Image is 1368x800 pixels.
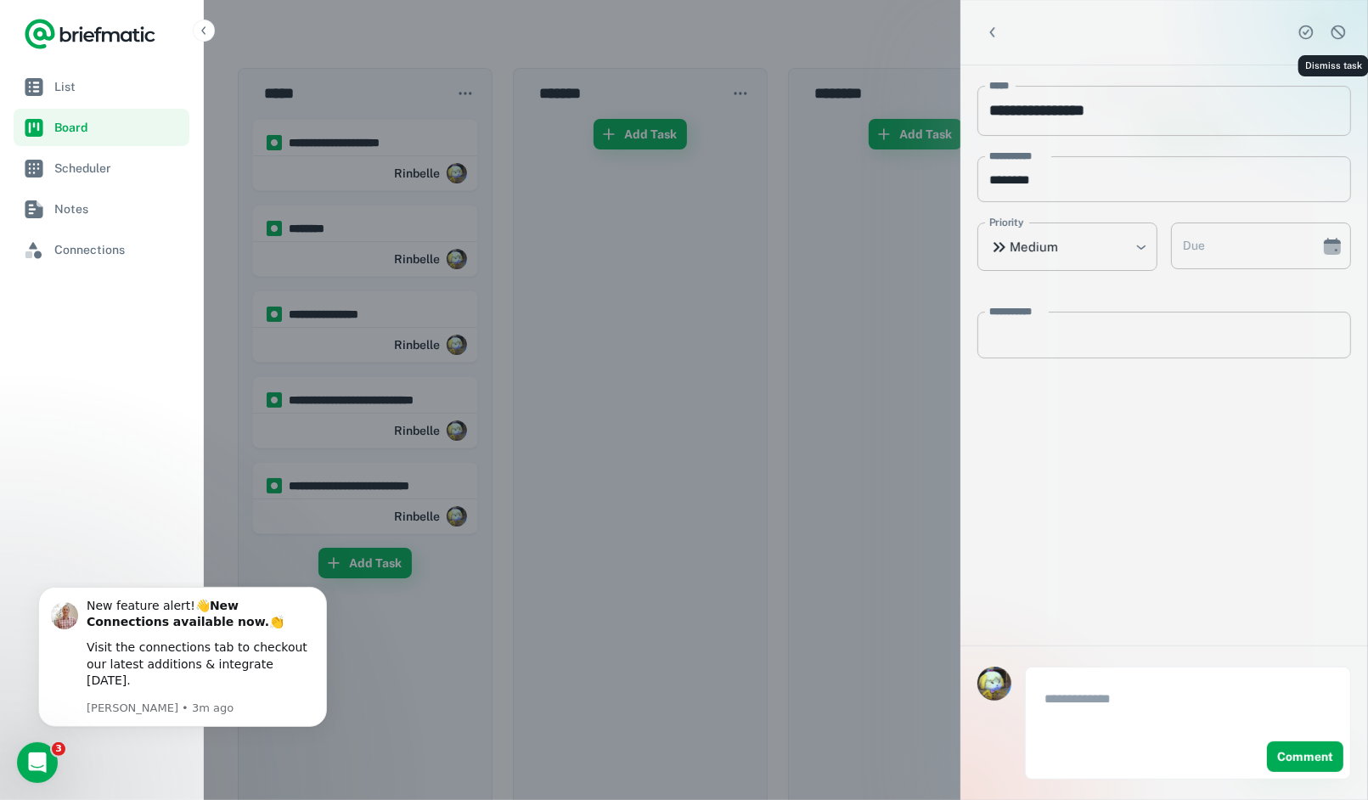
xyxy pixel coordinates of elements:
[17,742,58,783] iframe: Intercom live chat
[960,65,1368,645] div: scrollable content
[1293,20,1319,45] button: Complete task
[54,159,183,177] span: Scheduler
[54,118,183,137] span: Board
[977,17,1008,48] button: Back
[14,68,189,105] a: List
[13,583,352,792] iframe: Intercom notifications message
[989,215,1024,230] label: Priority
[54,77,183,96] span: List
[977,667,1011,701] img: Rinbelle
[14,231,189,268] a: Connections
[54,200,183,218] span: Notes
[14,149,189,187] a: Scheduler
[14,190,189,228] a: Notes
[54,240,183,259] span: Connections
[14,109,189,146] a: Board
[24,17,156,51] a: Logo
[52,742,65,756] span: 3
[1315,229,1349,263] button: Choose date
[977,223,1157,271] div: Medium
[1267,741,1343,772] button: Comment
[1326,20,1351,45] button: Dismiss task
